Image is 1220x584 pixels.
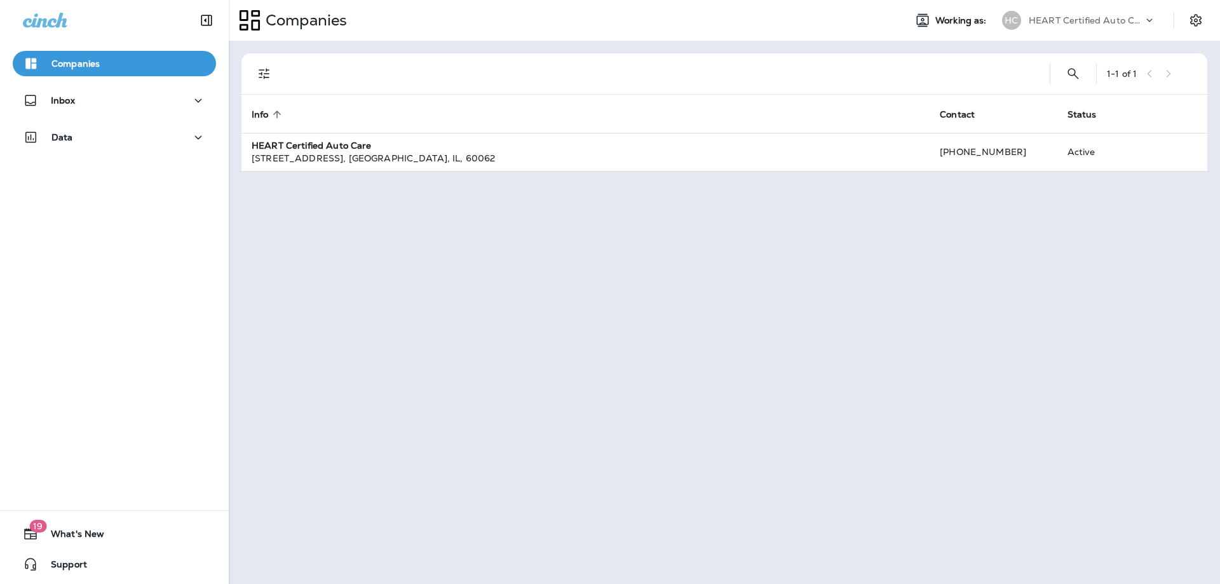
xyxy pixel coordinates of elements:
p: Data [51,132,73,142]
strong: HEART Certified Auto Care [252,140,372,151]
span: Support [38,559,87,574]
div: [STREET_ADDRESS] , [GEOGRAPHIC_DATA] , IL , 60062 [252,152,919,165]
button: Settings [1184,9,1207,32]
span: Working as: [935,15,989,26]
span: Info [252,109,269,120]
button: Inbox [13,88,216,113]
td: [PHONE_NUMBER] [930,133,1057,171]
button: Filters [252,61,277,86]
button: Search Companies [1061,61,1086,86]
p: Companies [51,58,100,69]
p: HEART Certified Auto Care [1029,15,1143,25]
p: Inbox [51,95,75,105]
button: 19What's New [13,521,216,547]
div: HC [1002,11,1021,30]
td: Active [1057,133,1139,171]
span: Status [1067,109,1113,120]
p: Companies [261,11,347,30]
span: What's New [38,529,104,544]
div: 1 - 1 of 1 [1107,69,1137,79]
span: 19 [29,520,46,533]
span: Info [252,109,285,120]
button: Data [13,125,216,150]
span: Contact [940,109,991,120]
span: Status [1067,109,1097,120]
button: Companies [13,51,216,76]
button: Support [13,552,216,577]
span: Contact [940,109,975,120]
button: Collapse Sidebar [189,8,224,33]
